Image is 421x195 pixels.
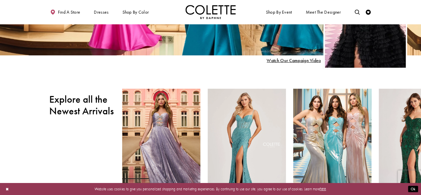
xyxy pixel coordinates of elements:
span: Shop by color [121,5,150,19]
a: Visit Home Page [185,5,236,19]
span: Shop by color [122,10,149,15]
a: Toggle search [353,5,361,19]
a: Check Wishlist [364,5,372,19]
span: Shop By Event [265,5,293,19]
p: Website uses cookies to give you personalized shopping and marketing experiences. By continuing t... [36,186,385,192]
img: Colette by Daphne [185,5,236,19]
span: Dresses [93,5,110,19]
span: Shop By Event [266,10,292,15]
button: Submit Dialog [408,186,418,192]
h2: Explore all the Newest Arrivals [49,94,115,117]
a: Find a store [49,5,82,19]
a: Meet the designer [305,5,342,19]
button: Close Dialog [3,185,11,194]
span: Find a store [58,10,81,15]
span: Play Slide #15 Video [267,58,321,63]
a: here [320,187,326,191]
span: Dresses [94,10,108,15]
span: Meet the designer [306,10,341,15]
